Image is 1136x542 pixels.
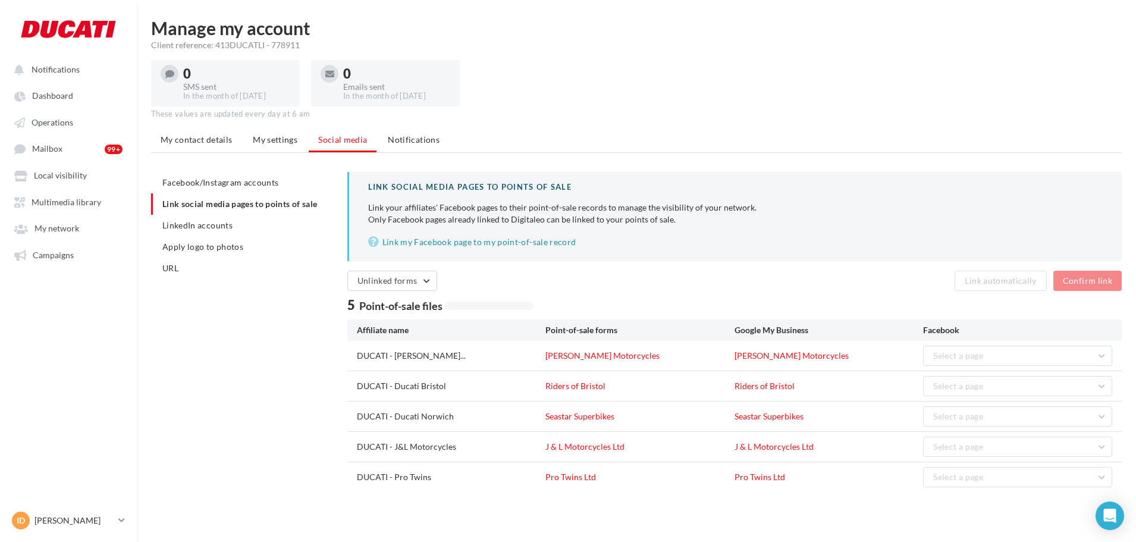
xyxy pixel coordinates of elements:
[923,406,1112,427] button: Select a page
[343,91,450,102] div: In the month of [DATE]
[7,137,130,159] a: Mailbox 99+
[368,202,1103,225] p: Only Facebook pages already linked to Digitaleo can be linked to your points of sale.
[368,235,1103,249] a: Link my Facebook page to my point-of-sale record
[10,509,127,532] a: ID [PERSON_NAME]
[545,324,735,336] div: Point-of-sale forms
[183,91,290,102] div: In the month of [DATE]
[32,144,62,154] span: Mailbox
[357,350,466,362] span: DUCATI - [PERSON_NAME]...
[359,299,443,312] span: Point-of-sale files
[545,472,596,482] a: Pro Twins Ltd
[923,324,1112,336] div: Facebook
[7,217,130,239] a: My network
[357,411,546,422] div: DUCATI - Ducati Norwich
[735,324,924,336] div: Google My Business
[32,64,80,74] span: Notifications
[7,111,130,133] a: Operations
[34,171,87,181] span: Local visibility
[34,224,79,234] span: My network
[735,411,804,421] a: Seastar Superbikes
[151,109,1122,120] div: These values are updated every day at 6 am
[735,350,849,361] a: [PERSON_NAME] Motorcycles
[545,381,605,391] a: Riders of Bristol
[7,164,130,186] a: Local visibility
[923,346,1112,366] button: Select a page
[183,67,290,80] div: 0
[1053,271,1122,291] button: Confirm link
[735,441,814,452] a: J & L Motorcycles Ltd
[933,350,983,361] span: Select a page
[933,472,983,482] span: Select a page
[357,471,546,483] div: DUCATI - Pro Twins
[343,83,450,91] div: Emails sent
[545,411,614,421] a: Seastar Superbikes
[33,250,74,260] span: Campaigns
[161,134,232,145] span: My contact details
[253,134,297,145] span: My settings
[955,271,1046,291] button: Link automatically
[735,381,795,391] a: Riders of Bristol
[368,202,1103,214] div: Link your affiliates' Facebook pages to their point-of-sale records to manage the visibility of y...
[933,441,983,452] span: Select a page
[32,91,73,101] span: Dashboard
[32,117,73,127] span: Operations
[151,19,1122,37] h1: Manage my account
[933,411,983,421] span: Select a page
[162,242,243,252] span: Apply logo to photos
[105,145,123,154] div: 99+
[7,191,130,212] a: Multimedia library
[923,467,1112,487] button: Select a page
[357,380,546,392] div: DUCATI - Ducati Bristol
[347,296,355,314] span: 5
[162,177,278,187] span: Facebook/Instagram accounts
[162,263,178,273] span: URL
[183,83,290,91] div: SMS sent
[923,376,1112,396] button: Select a page
[7,58,125,80] button: Notifications
[357,275,418,286] span: Unlinked forms
[7,244,130,265] a: Campaigns
[162,220,233,230] span: LinkedIn accounts
[343,67,450,80] div: 0
[32,197,101,207] span: Multimedia library
[357,324,546,336] div: Affiliate name
[735,472,785,482] a: Pro Twins Ltd
[7,84,130,106] a: Dashboard
[388,134,440,145] span: Notifications
[357,441,546,453] div: DUCATI - J&L Motorcycles
[368,181,1103,193] div: Link social media pages to points of sale
[34,515,114,527] p: [PERSON_NAME]
[347,271,437,291] button: Unlinked forms
[1096,502,1124,530] div: Open Intercom Messenger
[545,441,625,452] a: J & L Motorcycles Ltd
[923,437,1112,457] button: Select a page
[545,350,660,361] a: [PERSON_NAME] Motorcycles
[151,39,1122,51] div: Client reference: 413DUCATLI - 778911
[933,381,983,391] span: Select a page
[17,515,25,527] span: ID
